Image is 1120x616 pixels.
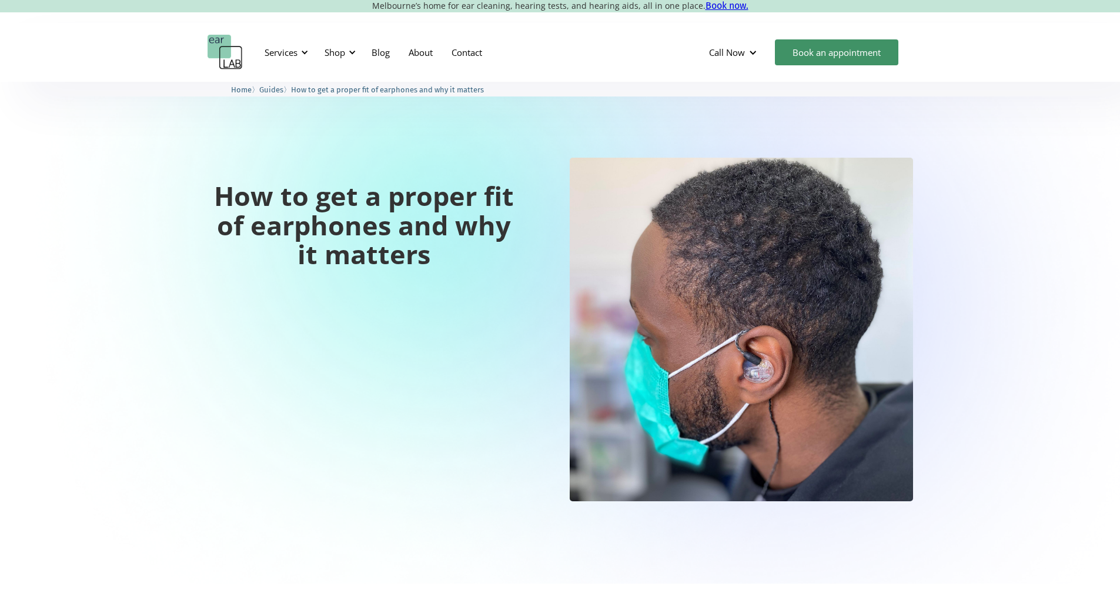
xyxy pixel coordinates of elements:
a: Guides [259,84,283,95]
img: How to get a proper fit of earphones and why it matters [570,158,913,501]
h1: How to get a proper fit of earphones and why it matters [208,181,520,269]
div: Call Now [709,46,745,58]
a: home [208,35,243,70]
div: Shop [325,46,345,58]
a: Blog [362,35,399,69]
div: Services [258,35,312,70]
a: Contact [442,35,492,69]
div: Services [265,46,297,58]
span: Home [231,85,252,94]
a: Home [231,84,252,95]
li: 〉 [231,84,259,96]
a: How to get a proper fit of earphones and why it matters [291,84,484,95]
span: How to get a proper fit of earphones and why it matters [291,85,484,94]
div: Call Now [700,35,769,70]
a: Book an appointment [775,39,898,65]
div: Shop [317,35,359,70]
li: 〉 [259,84,291,96]
span: Guides [259,85,283,94]
a: About [399,35,442,69]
